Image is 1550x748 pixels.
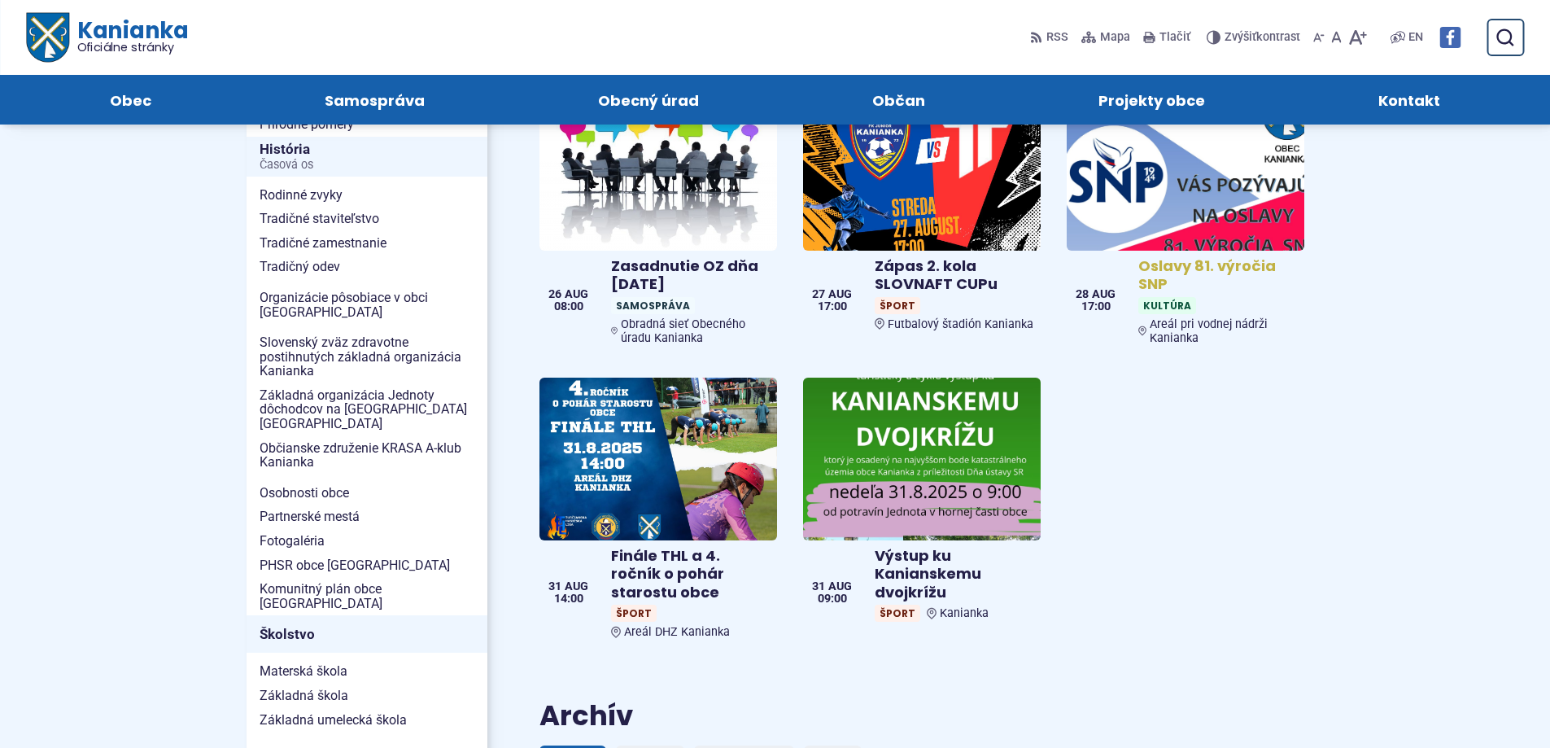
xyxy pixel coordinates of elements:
a: Obecný úrad [527,75,769,125]
a: Základná škola [247,684,487,708]
a: Prírodné pomery [247,112,487,137]
span: Areál pri vodnej nádrži Kanianka [1150,317,1297,345]
span: aug [828,581,852,593]
a: Školstvo [247,615,487,653]
span: Prírodné pomery [260,112,474,137]
a: Občan [802,75,996,125]
span: Občan [872,75,925,125]
span: Základná umelecká škola [260,708,474,733]
button: Nastaviť pôvodnú veľkosť písma [1328,20,1345,55]
a: Slovenský zväz zdravotne postihnutých základná organizácia Kanianka [247,330,487,383]
a: Občianske združenie KRASA A-klub Kanianka [247,436,487,475]
span: Areál DHZ Kanianka [624,625,730,639]
span: Samospráva [325,75,425,125]
h2: Archív [539,701,1304,731]
span: PHSR obce [GEOGRAPHIC_DATA] [260,553,474,578]
h4: Výstup ku Kanianskemu dvojkrížu [875,547,1034,602]
a: EN [1405,28,1426,47]
button: Tlačiť [1140,20,1194,55]
a: Obec [39,75,221,125]
span: Tradičné staviteľstvo [260,207,474,231]
span: 08:00 [548,301,588,313]
span: Obradná sieť Obecného úradu Kanianka [621,317,770,345]
span: 28 [1076,289,1089,300]
span: Kultúra [1138,297,1196,314]
a: Výstup ku Kanianskemu dvojkrížu ŠportKanianka 31 aug 09:00 [803,378,1041,629]
span: 17:00 [812,301,852,313]
h4: Finále THL a 4. ročník o pohár starostu obce [611,547,771,602]
span: Partnerské mestá [260,505,474,529]
a: RSS [1030,20,1072,55]
span: Futbalový štadión Kanianka [888,317,1033,331]
span: Materská škola [260,659,474,684]
span: Kanianka [68,20,187,54]
a: Tradičné staviteľstvo [247,207,487,231]
a: Projekty obce [1028,75,1276,125]
a: HistóriaČasová os [247,137,487,177]
a: Kontakt [1308,75,1511,125]
h4: Zasadnutie OZ dňa [DATE] [611,257,771,294]
span: Obec [110,75,151,125]
h4: Zápas 2. kola SLOVNAFT CUPu [875,257,1034,294]
a: Oslavy 81. výročia SNP KultúraAreál pri vodnej nádrži Kanianka 28 aug 17:00 [1067,88,1304,352]
span: Obecný úrad [598,75,699,125]
button: Zmenšiť veľkosť písma [1310,20,1328,55]
span: 26 [548,289,561,300]
span: Komunitný plán obce [GEOGRAPHIC_DATA] [260,577,474,615]
h4: Oslavy 81. výročia SNP [1138,257,1298,294]
span: 14:00 [548,593,588,605]
span: Tradičný odev [260,255,474,279]
span: Rodinné zvyky [260,183,474,208]
span: Organizácie pôsobiace v obci [GEOGRAPHIC_DATA] [260,286,474,324]
a: Zápas 2. kola SLOVNAFT CUPu ŠportFutbalový štadión Kanianka 27 aug 17:00 [803,88,1041,338]
img: Prejsť na domovskú stránku [26,13,68,63]
span: aug [1092,289,1116,300]
a: Osobnosti obce [247,481,487,505]
span: aug [565,289,588,300]
span: RSS [1046,28,1068,47]
a: Tradičné zamestnanie [247,231,487,256]
span: Projekty obce [1098,75,1205,125]
span: Osobnosti obce [260,481,474,505]
a: Materská škola [247,659,487,684]
span: Kanianka [940,606,989,620]
span: aug [828,289,852,300]
a: Organizácie pôsobiace v obci [GEOGRAPHIC_DATA] [247,286,487,324]
a: Základná organizácia Jednoty dôchodcov na [GEOGRAPHIC_DATA] [GEOGRAPHIC_DATA] [247,383,487,436]
span: Občianske združenie KRASA A-klub Kanianka [260,436,474,475]
span: Školstvo [260,622,474,647]
span: Kontakt [1378,75,1440,125]
img: Prejsť na Facebook stránku [1439,27,1460,48]
button: Zvýšiťkontrast [1207,20,1303,55]
span: Oficiálne stránky [76,42,188,53]
span: Šport [875,605,920,622]
span: Základná škola [260,684,474,708]
button: Zväčšiť veľkosť písma [1345,20,1370,55]
a: Finále THL a 4. ročník o pohár starostu obce ŠportAreál DHZ Kanianka 31 aug 14:00 [539,378,777,646]
span: kontrast [1225,31,1300,45]
span: Šport [875,297,920,314]
span: EN [1408,28,1423,47]
a: Tradičný odev [247,255,487,279]
span: 31 [812,581,825,593]
span: História [260,137,474,177]
span: 17:00 [1076,301,1116,313]
span: Mapa [1100,28,1130,47]
span: Fotogaléria [260,529,474,553]
span: Slovenský zväz zdravotne postihnutých základná organizácia Kanianka [260,330,474,383]
span: 31 [548,581,561,593]
span: Základná organizácia Jednoty dôchodcov na [GEOGRAPHIC_DATA] [GEOGRAPHIC_DATA] [260,383,474,436]
a: Zasadnutie OZ dňa [DATE] SamosprávaObradná sieť Obecného úradu Kanianka 26 aug 08:00 [539,88,777,352]
a: Partnerské mestá [247,505,487,529]
span: Časová os [260,159,474,172]
a: Komunitný plán obce [GEOGRAPHIC_DATA] [247,577,487,615]
a: Logo Kanianka, prejsť na domovskú stránku. [26,13,188,63]
span: 27 [812,289,825,300]
span: Tlačiť [1159,31,1190,45]
a: Rodinné zvyky [247,183,487,208]
span: Tradičné zamestnanie [260,231,474,256]
a: PHSR obce [GEOGRAPHIC_DATA] [247,553,487,578]
span: Samospráva [611,297,695,314]
a: Základná umelecká škola [247,708,487,733]
a: Mapa [1078,20,1133,55]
